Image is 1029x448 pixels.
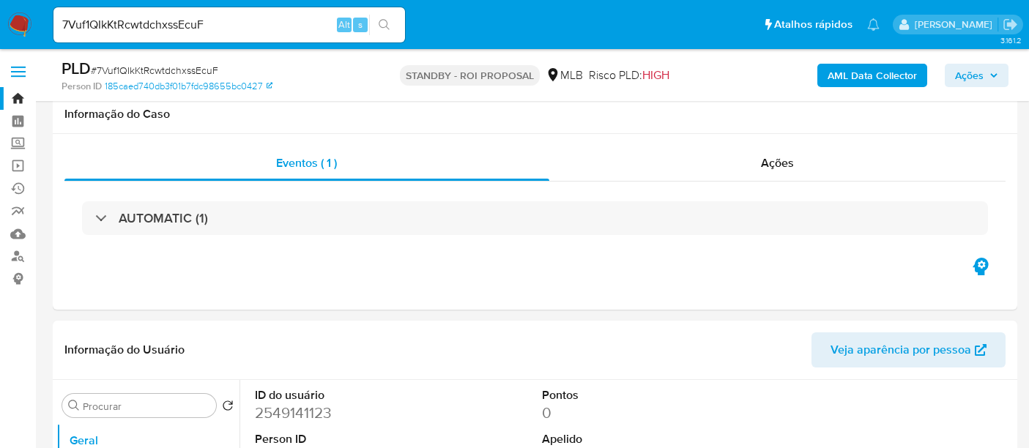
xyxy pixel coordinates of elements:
div: MLB [546,67,583,83]
span: s [358,18,363,31]
h3: AUTOMATIC (1) [119,210,208,226]
dt: Pontos [542,387,719,403]
button: search-icon [369,15,399,35]
dt: ID do usuário [255,387,432,403]
span: Ações [761,154,794,171]
span: Risco PLD: [589,67,669,83]
dd: 0 [542,403,719,423]
h1: Informação do Caso [64,107,1006,122]
p: STANDBY - ROI PROPOSAL [400,65,540,86]
span: Alt [338,18,350,31]
span: Eventos ( 1 ) [276,154,337,171]
button: Retornar ao pedido padrão [222,400,234,416]
input: Procurar [83,400,210,413]
dt: Apelido [542,431,719,447]
button: AML Data Collector [817,64,927,87]
dt: Person ID [255,431,432,447]
span: # 7Vuf1QIkKtRcwtdchxssEcuF [91,63,218,78]
dd: 2549141123 [255,403,432,423]
span: HIGH [642,67,669,83]
p: erico.trevizan@mercadopago.com.br [915,18,998,31]
button: Ações [945,64,1008,87]
b: PLD [62,56,91,80]
span: Ações [955,64,984,87]
input: Pesquise usuários ou casos... [53,15,405,34]
a: 185caed740db3f01b7fdc98655bc0427 [105,80,272,93]
div: AUTOMATIC (1) [82,201,988,235]
span: Atalhos rápidos [774,17,852,32]
b: AML Data Collector [828,64,917,87]
button: Veja aparência por pessoa [811,332,1006,367]
b: Person ID [62,80,102,93]
span: Veja aparência por pessoa [831,332,971,367]
button: Procurar [68,400,80,411]
a: Sair [1003,17,1018,32]
h1: Informação do Usuário [64,343,185,357]
a: Notificações [867,18,880,31]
